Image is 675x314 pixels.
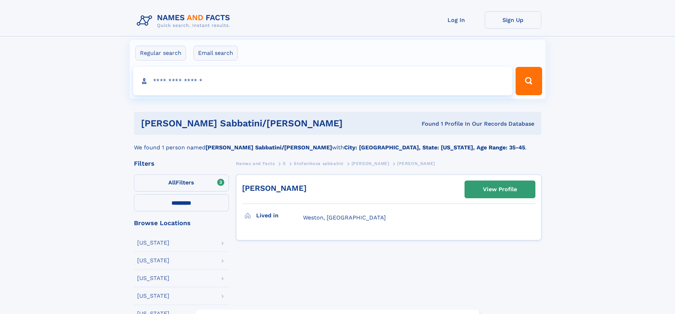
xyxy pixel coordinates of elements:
[137,275,169,281] div: [US_STATE]
[283,161,286,166] span: S
[193,46,238,61] label: Email search
[351,159,389,168] a: [PERSON_NAME]
[134,11,236,30] img: Logo Names and Facts
[236,159,275,168] a: Names and Facts
[465,181,535,198] a: View Profile
[133,67,513,95] input: search input
[137,240,169,246] div: [US_STATE]
[294,161,343,166] span: Stofanikova sabbatini
[134,175,229,192] label: Filters
[382,120,534,128] div: Found 1 Profile In Our Records Database
[344,144,525,151] b: City: [GEOGRAPHIC_DATA], State: [US_STATE], Age Range: 35-45
[137,293,169,299] div: [US_STATE]
[134,135,541,152] div: We found 1 person named with .
[134,160,229,167] div: Filters
[483,181,517,198] div: View Profile
[168,179,176,186] span: All
[351,161,389,166] span: [PERSON_NAME]
[294,159,343,168] a: Stofanikova sabbatini
[137,258,169,263] div: [US_STATE]
[134,220,229,226] div: Browse Locations
[256,210,303,222] h3: Lived in
[485,11,541,29] a: Sign Up
[303,214,386,221] span: Weston, [GEOGRAPHIC_DATA]
[242,184,306,193] a: [PERSON_NAME]
[397,161,435,166] span: [PERSON_NAME]
[516,67,542,95] button: Search Button
[141,119,382,128] h1: [PERSON_NAME] sabbatini/[PERSON_NAME]
[428,11,485,29] a: Log In
[206,144,332,151] b: [PERSON_NAME] Sabbatini/[PERSON_NAME]
[283,159,286,168] a: S
[135,46,186,61] label: Regular search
